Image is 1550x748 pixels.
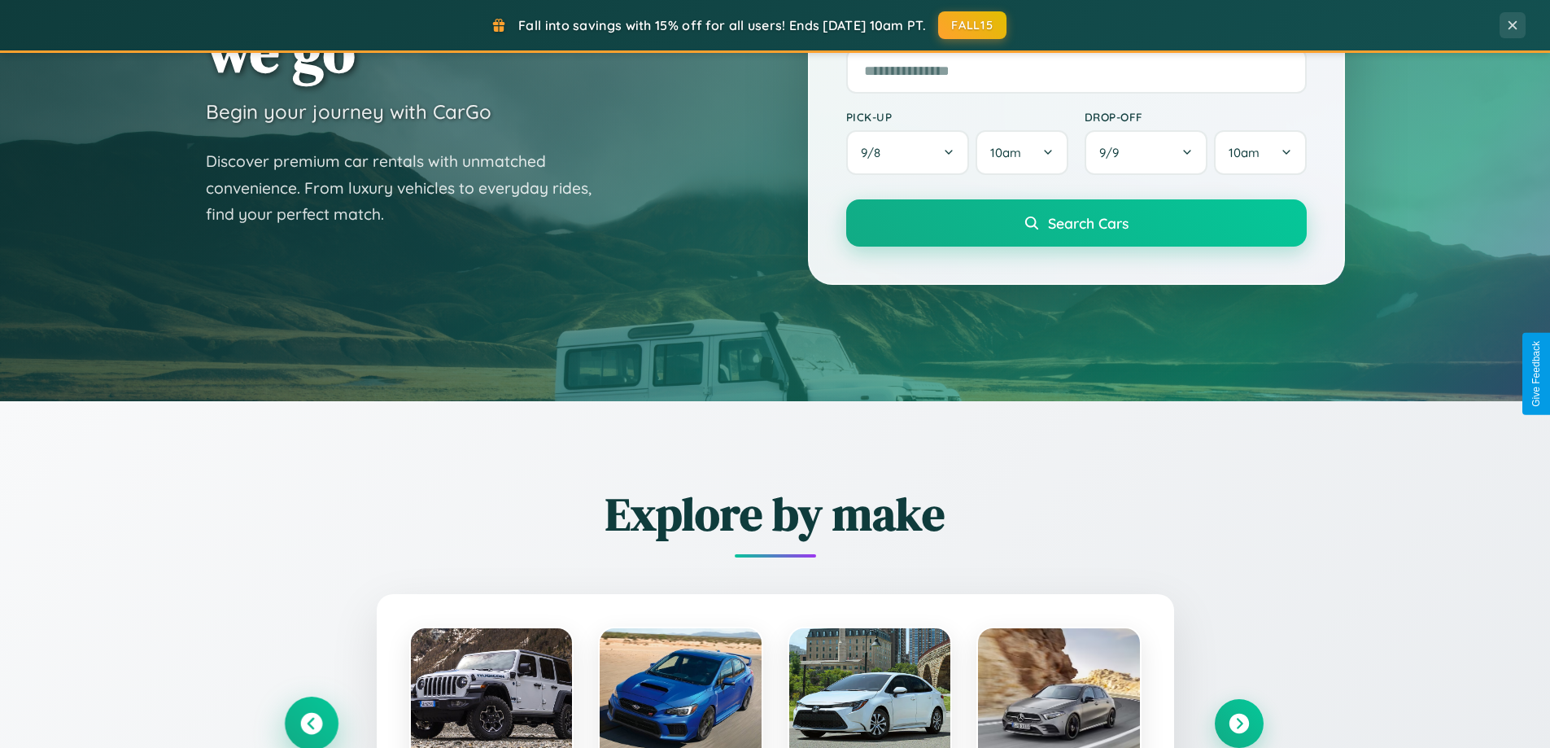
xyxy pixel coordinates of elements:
[938,11,1006,39] button: FALL15
[861,145,889,160] span: 9 / 8
[206,148,613,228] p: Discover premium car rentals with unmatched convenience. From luxury vehicles to everyday rides, ...
[1085,130,1208,175] button: 9/9
[1229,145,1260,160] span: 10am
[1085,110,1307,124] label: Drop-off
[518,17,926,33] span: Fall into savings with 15% off for all users! Ends [DATE] 10am PT.
[976,130,1068,175] button: 10am
[846,110,1068,124] label: Pick-up
[206,99,491,124] h3: Begin your journey with CarGo
[287,483,1264,545] h2: Explore by make
[1530,341,1542,407] div: Give Feedback
[846,130,970,175] button: 9/8
[990,145,1021,160] span: 10am
[1099,145,1127,160] span: 9 / 9
[1048,214,1129,232] span: Search Cars
[846,199,1307,247] button: Search Cars
[1214,130,1306,175] button: 10am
